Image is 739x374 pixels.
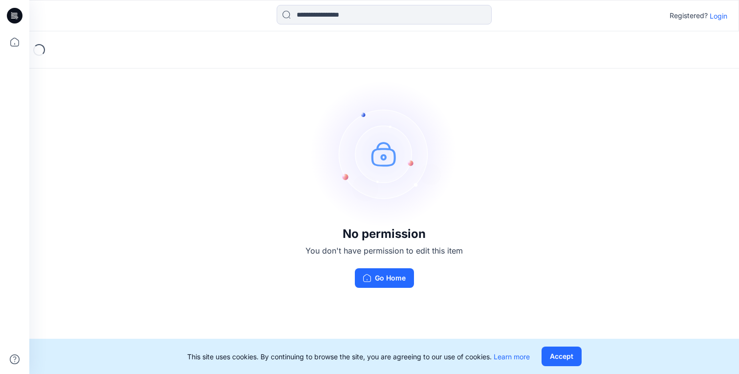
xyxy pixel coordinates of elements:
p: Login [710,11,727,21]
h3: No permission [305,227,463,241]
p: You don't have permission to edit this item [305,245,463,257]
button: Go Home [355,268,414,288]
img: no-perm.svg [311,80,457,227]
p: This site uses cookies. By continuing to browse the site, you are agreeing to our use of cookies. [187,351,530,362]
a: Learn more [494,352,530,361]
button: Accept [542,347,582,366]
p: Registered? [670,10,708,22]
